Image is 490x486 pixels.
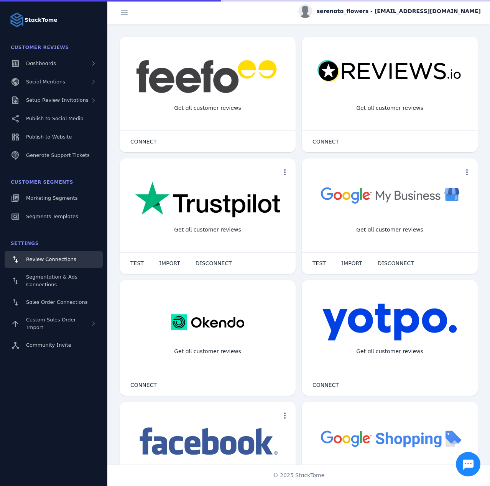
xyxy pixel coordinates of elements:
[168,220,247,240] div: Get all customer reviews
[317,7,481,15] span: serenata_flowers - [EMAIL_ADDRESS][DOMAIN_NAME]
[26,214,78,219] span: Segments Templates
[188,256,240,271] button: DISCONNECT
[123,134,164,149] button: CONNECT
[11,179,73,185] span: Customer Segments
[26,195,77,201] span: Marketing Segments
[26,152,90,158] span: Generate Support Tickets
[11,241,39,246] span: Settings
[370,256,422,271] button: DISCONNECT
[277,408,293,423] button: more
[298,4,481,18] button: serenata_flowers - [EMAIL_ADDRESS][DOMAIN_NAME]
[168,98,247,118] div: Get all customer reviews
[312,382,339,388] span: CONNECT
[130,139,157,144] span: CONNECT
[26,97,89,103] span: Setup Review Invitations
[459,165,475,180] button: more
[317,181,462,209] img: googlebusiness.png
[350,98,429,118] div: Get all customer reviews
[168,341,247,362] div: Get all customer reviews
[25,16,58,24] strong: StackTome
[135,425,280,459] img: facebook.png
[5,129,103,145] a: Publish to Website
[26,274,77,287] span: Segmentation & Ads Connections
[130,261,144,266] span: TEST
[277,165,293,180] button: more
[298,4,312,18] img: profile.jpg
[317,425,462,452] img: googleshopping.png
[26,79,65,85] span: Social Mentions
[26,60,56,66] span: Dashboards
[5,110,103,127] a: Publish to Social Media
[334,256,370,271] button: IMPORT
[317,60,462,83] img: reviewsio.svg
[26,256,76,262] span: Review Connections
[273,471,325,479] span: © 2025 StackTome
[305,256,334,271] button: TEST
[341,261,362,266] span: IMPORT
[123,377,164,393] button: CONNECT
[171,303,244,341] img: okendo.webp
[312,139,339,144] span: CONNECT
[305,134,347,149] button: CONNECT
[378,261,414,266] span: DISCONNECT
[9,12,25,28] img: Logo image
[312,261,326,266] span: TEST
[5,337,103,354] a: Community Invite
[350,341,429,362] div: Get all customer reviews
[5,208,103,225] a: Segments Templates
[5,190,103,207] a: Marketing Segments
[135,60,280,93] img: feefo.png
[123,256,151,271] button: TEST
[11,45,69,50] span: Customer Reviews
[322,303,457,341] img: yotpo.png
[350,220,429,240] div: Get all customer reviews
[26,134,72,140] span: Publish to Website
[26,116,84,121] span: Publish to Social Media
[344,463,435,483] div: Import Products from Google
[305,377,347,393] button: CONNECT
[159,261,180,266] span: IMPORT
[26,299,87,305] span: Sales Order Connections
[26,342,71,348] span: Community Invite
[5,269,103,292] a: Segmentation & Ads Connections
[5,251,103,268] a: Review Connections
[151,256,188,271] button: IMPORT
[196,261,232,266] span: DISCONNECT
[26,317,76,330] span: Custom Sales Order Import
[5,147,103,164] a: Generate Support Tickets
[130,382,157,388] span: CONNECT
[135,181,280,219] img: trustpilot.png
[5,294,103,311] a: Sales Order Connections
